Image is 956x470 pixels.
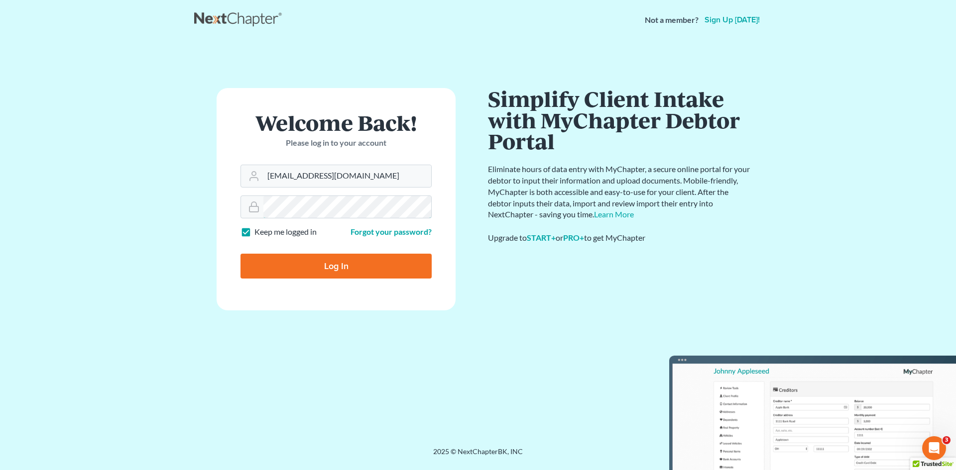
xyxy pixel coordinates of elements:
p: Please log in to your account [240,137,432,149]
a: Forgot your password? [351,227,432,236]
a: Sign up [DATE]! [703,16,762,24]
a: Learn More [594,209,634,219]
strong: Not a member? [645,14,699,26]
label: Keep me logged in [254,226,317,238]
iframe: Intercom live chat [922,436,946,460]
p: Eliminate hours of data entry with MyChapter, a secure online portal for your debtor to input the... [488,164,752,220]
input: Email Address [263,165,431,187]
h1: Simplify Client Intake with MyChapter Debtor Portal [488,88,752,152]
span: 3 [943,436,951,444]
div: Upgrade to or to get MyChapter [488,232,752,244]
a: PRO+ [563,233,584,242]
a: START+ [527,233,556,242]
input: Log In [240,254,432,279]
h1: Welcome Back! [240,112,432,133]
div: 2025 © NextChapterBK, INC [194,447,762,465]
